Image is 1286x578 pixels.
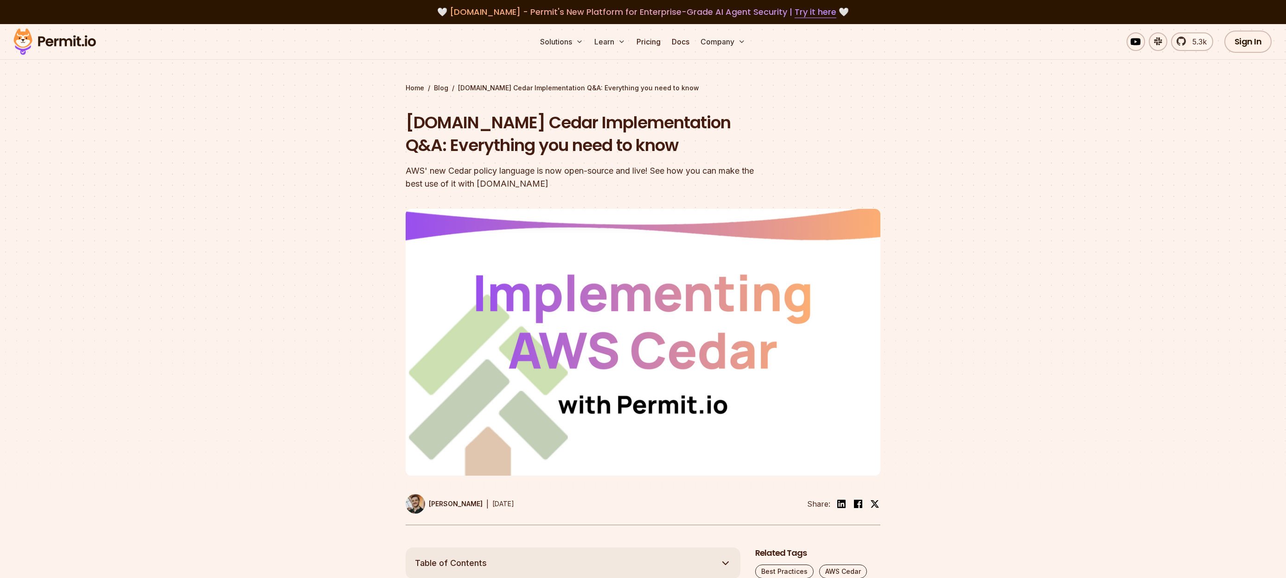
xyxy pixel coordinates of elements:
p: [PERSON_NAME] [429,499,483,509]
a: Sign In [1224,31,1272,53]
a: Try it here [795,6,836,18]
img: Daniel Bass [406,494,425,514]
img: facebook [853,498,864,509]
li: Share: [807,498,830,509]
h1: [DOMAIN_NAME] Cedar Implementation Q&A: Everything you need to know [406,111,762,157]
a: [PERSON_NAME] [406,494,483,514]
a: Home [406,83,424,93]
img: Permit logo [9,26,100,57]
div: | [486,498,489,509]
a: Pricing [633,32,664,51]
button: Learn [591,32,629,51]
span: 5.3k [1187,36,1207,47]
a: Docs [668,32,693,51]
div: AWS' new Cedar policy language is now open-source and live! See how you can make the best use of ... [406,164,762,190]
img: Permit.io Cedar Implementation Q&A: Everything you need to know [406,209,880,476]
button: Solutions [536,32,587,51]
span: [DOMAIN_NAME] - Permit's New Platform for Enterprise-Grade AI Agent Security | [450,6,836,18]
img: twitter [870,499,879,509]
time: [DATE] [492,500,514,508]
div: 🤍 🤍 [22,6,1264,19]
span: Table of Contents [415,557,487,570]
h2: Related Tags [755,547,880,559]
img: linkedin [836,498,847,509]
div: / / [406,83,880,93]
a: Blog [434,83,448,93]
button: Company [697,32,749,51]
a: 5.3k [1171,32,1213,51]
